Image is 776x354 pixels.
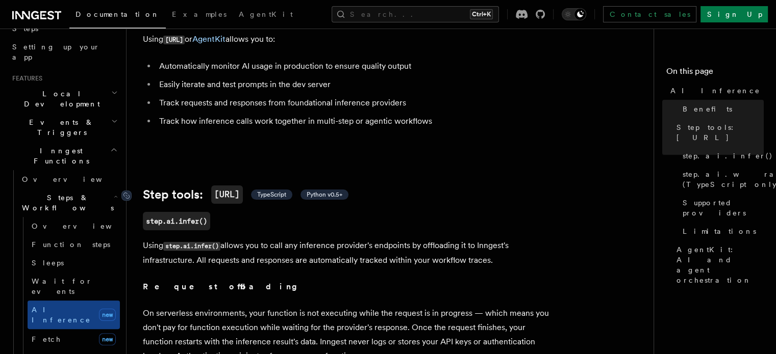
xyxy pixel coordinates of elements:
a: AI Inference [666,81,764,100]
a: Limitations [679,222,764,240]
a: Supported providers [679,194,764,222]
span: Events & Triggers [8,117,111,138]
span: Function steps [32,240,110,249]
a: Examples [166,3,233,28]
a: Step tools:[URL] TypeScript Python v0.5+ [143,185,348,204]
code: [URL] [163,36,185,44]
span: AgentKit [239,10,293,18]
span: Features [8,74,42,83]
a: step.ai.infer() [143,212,210,230]
a: AgentKit [233,3,299,28]
span: Step tools: [URL] [677,122,764,143]
a: step.ai.wrap() (TypeScript only) [679,165,764,194]
button: Local Development [8,85,120,113]
a: Wait for events [28,272,120,301]
a: Documentation [69,3,166,29]
span: Benefits [683,104,732,114]
button: Steps & Workflows [18,188,120,217]
span: new [99,309,116,321]
span: Fetch [32,335,61,343]
span: AI Inference [670,86,760,96]
a: Step tools: [URL] [672,118,764,147]
p: Using or allows you to: [143,32,551,47]
a: Fetchnew [28,329,120,349]
a: AgentKit [192,34,226,44]
button: Search...Ctrl+K [332,6,499,22]
a: Setting up your app [8,38,120,66]
a: Benefits [679,100,764,118]
button: Inngest Functions [8,142,120,170]
span: new [99,333,116,345]
a: Sign Up [700,6,768,22]
h4: On this page [666,65,764,81]
span: Local Development [8,89,111,109]
a: Sleeps [28,254,120,272]
span: Inngest Functions [8,146,110,166]
a: Function steps [28,235,120,254]
kbd: Ctrl+K [470,9,493,19]
span: TypeScript [257,190,286,199]
strong: Request offloading [143,282,305,291]
span: Python v0.5+ [307,190,342,199]
span: Wait for events [32,277,92,295]
button: Events & Triggers [8,113,120,142]
li: Easily iterate and test prompts in the dev server [156,77,551,92]
span: Overview [32,222,137,230]
a: AI Inferencenew [28,301,120,329]
span: Examples [172,10,227,18]
span: Supported providers [683,198,764,218]
a: Overview [28,217,120,235]
span: AgentKit: AI and agent orchestration [677,244,764,285]
a: Overview [18,170,120,188]
span: Limitations [683,226,756,236]
li: Track how inference calls work together in multi-step or agentic workflows [156,114,551,128]
li: Track requests and responses from foundational inference providers [156,96,551,110]
a: step.ai.infer() [679,147,764,165]
span: Overview [22,175,127,183]
span: Setting up your app [12,43,100,61]
li: Automatically monitor AI usage in production to ensure quality output [156,59,551,73]
span: Steps & Workflows [18,193,114,213]
p: Using allows you to call any inference provider's endpoints by offloading it to Inngest's infrast... [143,238,551,267]
span: Sleeps [32,259,64,267]
span: Documentation [76,10,160,18]
a: AgentKit: AI and agent orchestration [672,240,764,289]
button: Toggle dark mode [562,8,586,20]
span: step.ai.infer() [683,151,773,161]
a: Contact sales [603,6,696,22]
code: step.ai.infer() [163,242,220,251]
code: [URL] [211,185,243,204]
span: AI Inference [32,306,91,324]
